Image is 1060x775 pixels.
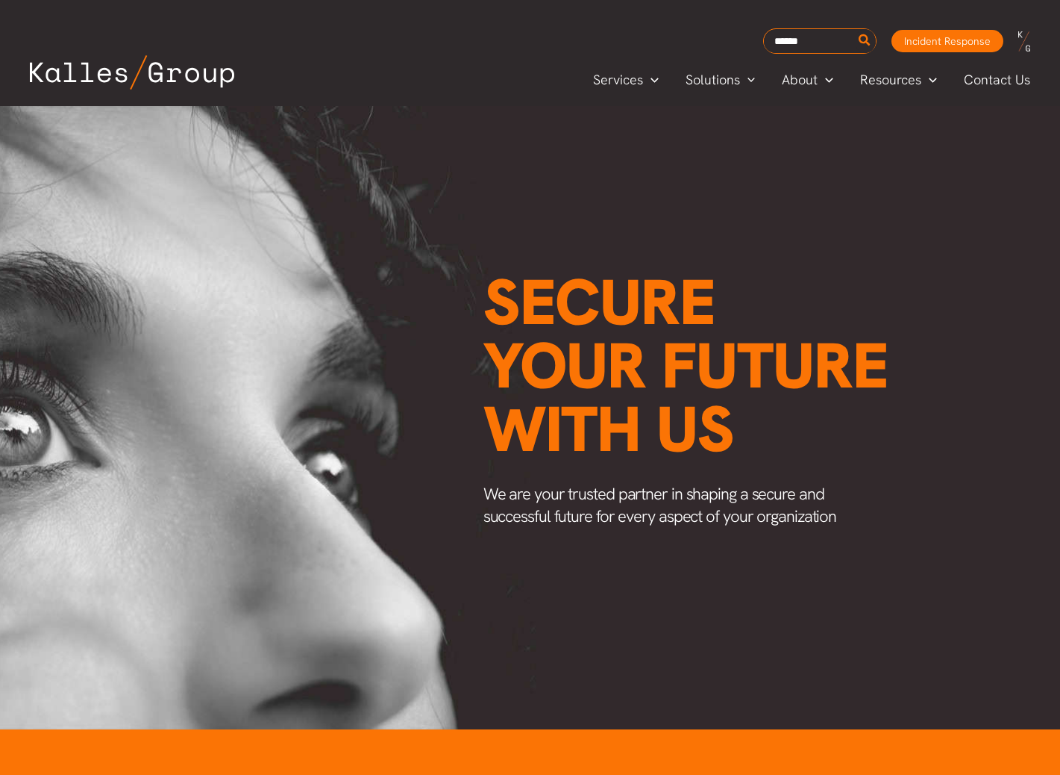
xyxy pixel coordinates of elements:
span: Contact Us [964,69,1030,91]
span: Resources [860,69,921,91]
span: Menu Toggle [921,69,937,91]
span: Menu Toggle [818,69,833,91]
span: Services [593,69,643,91]
a: Contact Us [950,69,1045,91]
a: ServicesMenu Toggle [580,69,672,91]
img: Kalles Group [30,55,234,90]
span: Menu Toggle [643,69,659,91]
span: About [782,69,818,91]
span: Menu Toggle [740,69,756,91]
span: We are your trusted partner in shaping a secure and successful future for every aspect of your or... [483,483,837,527]
nav: Primary Site Navigation [580,67,1045,92]
button: Search [856,29,874,53]
span: Solutions [686,69,740,91]
a: ResourcesMenu Toggle [847,69,950,91]
a: Incident Response [891,30,1003,52]
a: AboutMenu Toggle [768,69,847,91]
a: SolutionsMenu Toggle [672,69,769,91]
span: Secure your future with us [483,261,888,470]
